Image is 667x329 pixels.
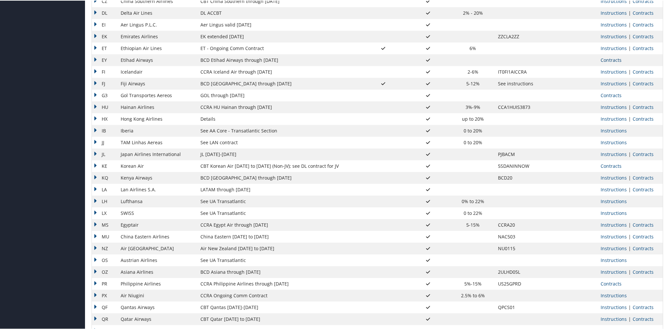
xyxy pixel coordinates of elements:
td: IB [92,124,117,136]
td: Ethiopian Air Lines [117,42,197,54]
td: BCD Etihad Airways through [DATE] [197,54,361,65]
td: Hainan Airlines [117,101,197,113]
a: View Ticketing Instructions [601,292,627,298]
a: View Contracts [633,21,654,27]
span: | [627,186,633,192]
a: View Ticketing Instructions [601,256,627,263]
td: ET [92,42,117,54]
td: NU0115 [495,242,541,254]
td: Lan Airlines S.A. [117,183,197,195]
td: MS [92,218,117,230]
a: View Contracts [601,162,622,168]
a: View Contracts [633,103,654,110]
td: HU [92,101,117,113]
a: View Ticketing Instructions [601,139,627,145]
td: JJ [92,136,117,148]
td: See UA Transatlantic [197,207,361,218]
a: View Ticketing Instructions [601,103,627,110]
td: JL [DATE]-[DATE] [197,148,361,160]
td: Air [GEOGRAPHIC_DATA] [117,242,197,254]
span: | [627,21,633,27]
td: Air Niugini [117,289,197,301]
td: BCD Asiana through [DATE] [197,266,361,277]
td: Egyptair [117,218,197,230]
a: View Ticketing Instructions [601,68,627,74]
a: View Contracts [601,56,622,62]
td: See instructions [495,77,541,89]
td: SWISS [117,207,197,218]
a: View Ticketing Instructions [601,150,627,157]
td: Qantas Airways [117,301,197,313]
td: 5-12% [451,77,495,89]
a: View Contracts [633,221,654,227]
td: QR [92,313,117,324]
td: Kenya Airways [117,171,197,183]
td: PJBACM [495,148,541,160]
a: View Ticketing Instructions [601,174,627,180]
td: CCRA Iceland Air through [DATE] [197,65,361,77]
td: 2% - 20% [451,7,495,18]
td: KE [92,160,117,171]
a: View Contracts [633,174,654,180]
td: 2-6% [451,65,495,77]
span: | [627,80,633,86]
td: CBT Qantas [DATE]-[DATE] [197,301,361,313]
a: View Ticketing Instructions [601,44,627,51]
a: View Contracts [633,268,654,274]
td: CCRA20 [495,218,541,230]
td: Asiana Airlines [117,266,197,277]
td: China Eastern Airlines [117,230,197,242]
td: Aer Lingus valid [DATE] [197,18,361,30]
td: up to 20% [451,113,495,124]
td: Lufthansa [117,195,197,207]
td: BCD [GEOGRAPHIC_DATA] through [DATE] [197,77,361,89]
td: LX [92,207,117,218]
td: QF [92,301,117,313]
td: PX [92,289,117,301]
td: Delta Air Lines [117,7,197,18]
td: CCRA Egypt Air through [DATE] [197,218,361,230]
td: KQ [92,171,117,183]
a: View Ticketing Instructions [601,9,627,15]
td: 6% [451,42,495,54]
a: View Contracts [633,150,654,157]
span: | [627,68,633,74]
td: BCD20 [495,171,541,183]
td: Fiji Airways [117,77,197,89]
td: GOL through [DATE] [197,89,361,101]
td: Air New Zealand [DATE] to [DATE] [197,242,361,254]
a: View Contracts [633,303,654,310]
td: DL [92,7,117,18]
a: View Contracts [633,68,654,74]
span: | [627,115,633,121]
td: 2.5% to 6% [451,289,495,301]
span: | [627,174,633,180]
td: TAM Linhas Aereas [117,136,197,148]
span: | [627,9,633,15]
span: | [627,221,633,227]
td: EK [92,30,117,42]
td: See LAN contract [197,136,361,148]
td: OS [92,254,117,266]
td: CCRA Ongoing Comm Contract [197,289,361,301]
td: G3 [92,89,117,101]
td: LATAM through [DATE] [197,183,361,195]
td: Gol Transportes Aereos [117,89,197,101]
a: View Ticketing Instructions [601,21,627,27]
td: Details [197,113,361,124]
td: NAC503 [495,230,541,242]
td: CBT Qatar [DATE] to [DATE] [197,313,361,324]
a: View Ticketing Instructions [601,245,627,251]
td: LH [92,195,117,207]
a: View Ticketing Instructions [601,198,627,204]
td: Japan Airlines International [117,148,197,160]
td: See UA Transatlantic [197,195,361,207]
td: NZ [92,242,117,254]
td: BCD [GEOGRAPHIC_DATA] through [DATE] [197,171,361,183]
td: Iberia [117,124,197,136]
td: Emirates Airlines [117,30,197,42]
a: View Ticketing Instructions [601,80,627,86]
td: QPCS01 [495,301,541,313]
td: HX [92,113,117,124]
td: Etihad Airways [117,54,197,65]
